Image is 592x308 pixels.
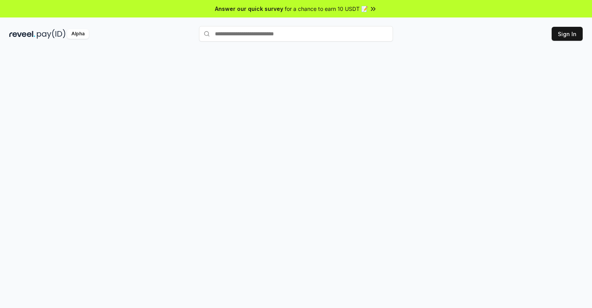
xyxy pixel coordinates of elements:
[9,29,35,39] img: reveel_dark
[67,29,89,39] div: Alpha
[37,29,66,39] img: pay_id
[552,27,583,41] button: Sign In
[215,5,283,13] span: Answer our quick survey
[285,5,368,13] span: for a chance to earn 10 USDT 📝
